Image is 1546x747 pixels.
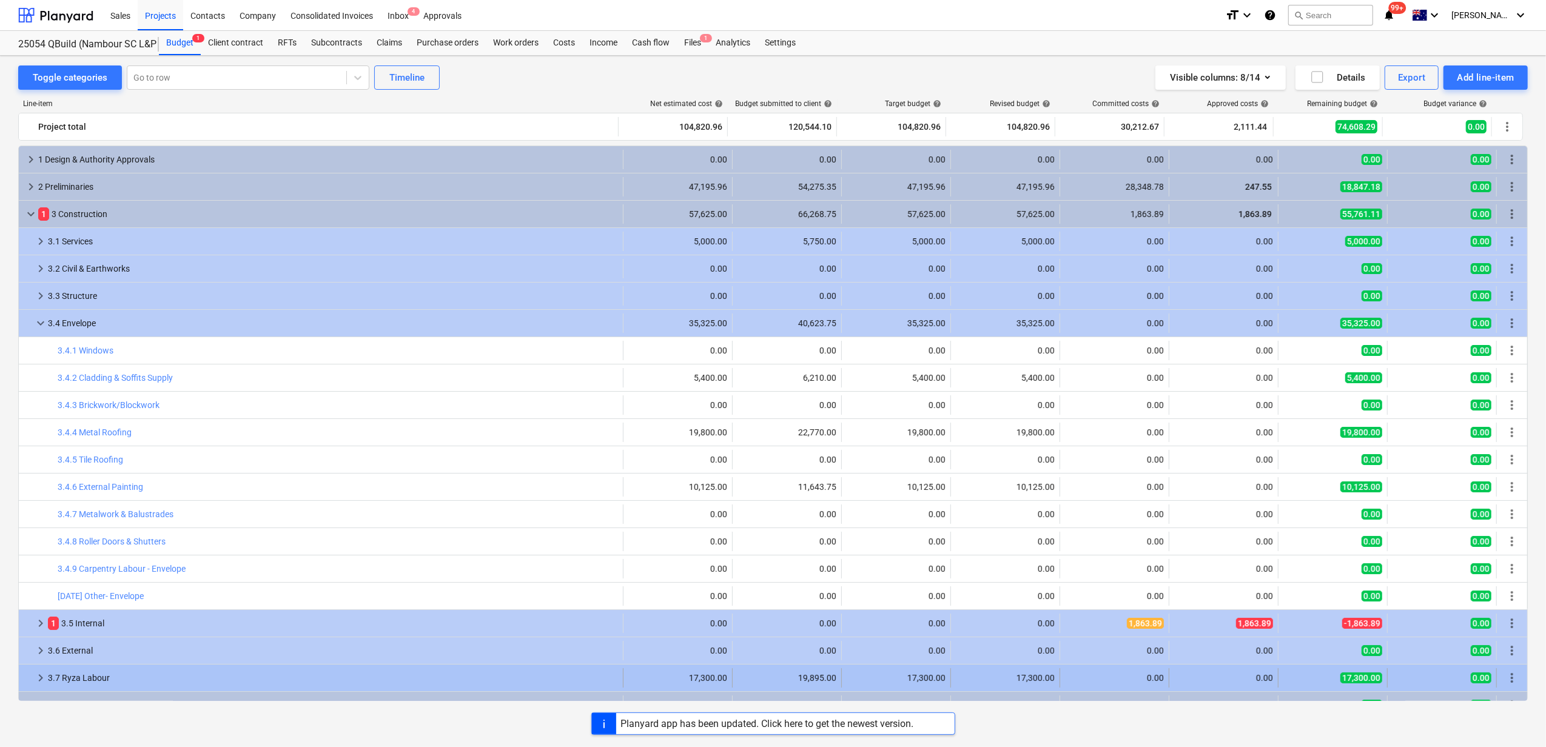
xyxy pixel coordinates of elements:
div: 5,000.00 [628,236,727,246]
span: 2,111.44 [1232,121,1268,133]
div: 22,770.00 [738,427,836,437]
div: 17,300.00 [956,673,1055,683]
div: 0.00 [956,564,1055,574]
div: 5,000.00 [956,236,1055,246]
button: Toggle categories [18,65,122,90]
div: 0.00 [956,618,1055,628]
div: 54,275.35 [738,182,836,192]
div: Project total [38,117,613,136]
div: 0.00 [956,400,1055,410]
div: Timeline [389,70,425,85]
span: 0.00 [1471,290,1491,301]
div: 28,348.78 [1065,182,1164,192]
div: 19,800.00 [847,427,946,437]
div: 0.00 [1174,564,1273,574]
div: 47,195.96 [847,182,946,192]
span: keyboard_arrow_right [24,698,38,712]
i: keyboard_arrow_down [1427,8,1442,22]
div: 0.00 [738,564,836,574]
div: 0.00 [1065,455,1164,464]
span: 1 [48,617,59,630]
div: 0.00 [1174,155,1273,164]
span: 0.00 [1471,618,1491,629]
span: 0.00 [1471,672,1491,683]
div: 0.00 [847,646,946,655]
div: 0.00 [628,455,727,464]
a: 3.4.6 External Painting [58,482,143,492]
a: Claims [369,31,409,55]
span: 0.00 [1362,645,1382,656]
div: 0.00 [1065,537,1164,546]
div: 0.00 [1174,346,1273,355]
div: Export [1398,70,1426,85]
span: 0.00 [1471,454,1491,465]
div: 0.00 [1065,482,1164,492]
span: keyboard_arrow_right [24,152,38,167]
a: [DATE] Other- Envelope [58,591,144,601]
i: format_size [1225,8,1240,22]
span: More actions [1505,480,1519,494]
div: 3.6 External [48,641,618,660]
div: 17,300.00 [847,673,946,683]
span: 0.00 [1362,454,1382,465]
a: Subcontracts [304,31,369,55]
span: 0.00 [1471,645,1491,656]
a: 3.4.2 Cladding & Soffits Supply [58,373,173,383]
div: Income [582,31,625,55]
span: More actions [1505,671,1519,685]
span: More actions [1505,507,1519,521]
div: 3.1 Services [48,232,618,251]
div: Settings [758,31,803,55]
div: 3.4 Envelope [48,313,618,333]
div: 5,750.00 [738,236,836,246]
span: [PERSON_NAME] [1451,10,1512,20]
div: 0.00 [847,537,946,546]
div: Net estimated cost [650,99,723,108]
div: Budget variance [1423,99,1487,108]
a: Client contract [201,31,271,55]
div: 19,895.00 [738,673,836,683]
span: help [1367,99,1378,108]
div: 0.00 [1065,318,1164,328]
div: 47,195.96 [628,182,727,192]
div: 19,800.00 [956,427,1055,437]
span: 0.00 [1471,563,1491,574]
button: Visible columns:8/14 [1155,65,1286,90]
span: 0.00 [1471,400,1491,410]
div: 66,268.75 [738,209,836,219]
div: 10,125.00 [628,482,727,492]
span: keyboard_arrow_right [33,671,48,685]
span: More actions [1505,534,1519,549]
span: More actions [1505,616,1519,631]
div: 0.00 [1174,509,1273,519]
div: 30,212.67 [1060,117,1159,136]
span: More actions [1505,207,1519,221]
div: 0.00 [1174,673,1273,683]
div: 0.00 [1174,455,1273,464]
div: Budget submitted to client [735,99,832,108]
div: 0.00 [847,591,946,601]
span: 0.00 [1471,536,1491,547]
div: 17,300.00 [628,673,727,683]
div: 0.00 [738,618,836,628]
div: 25054 QBuild (Nambour SC L&P Block ACM) [18,38,144,51]
span: 0.00 [1362,345,1382,356]
div: Committed costs [1092,99,1160,108]
span: 55,761.11 [1340,209,1382,219]
div: 35,325.00 [847,318,946,328]
span: help [1476,99,1487,108]
span: 1,863.89 [1127,618,1164,629]
div: 0.00 [847,400,946,410]
span: keyboard_arrow_down [24,207,38,221]
div: 0.00 [1065,673,1164,683]
div: 40,623.75 [738,318,836,328]
div: 0.00 [847,155,946,164]
span: 0.00 [1362,154,1382,165]
div: 6,210.00 [738,373,836,383]
i: keyboard_arrow_down [1513,8,1528,22]
div: 0.00 [956,264,1055,273]
div: Target budget [885,99,941,108]
div: 0.00 [956,155,1055,164]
